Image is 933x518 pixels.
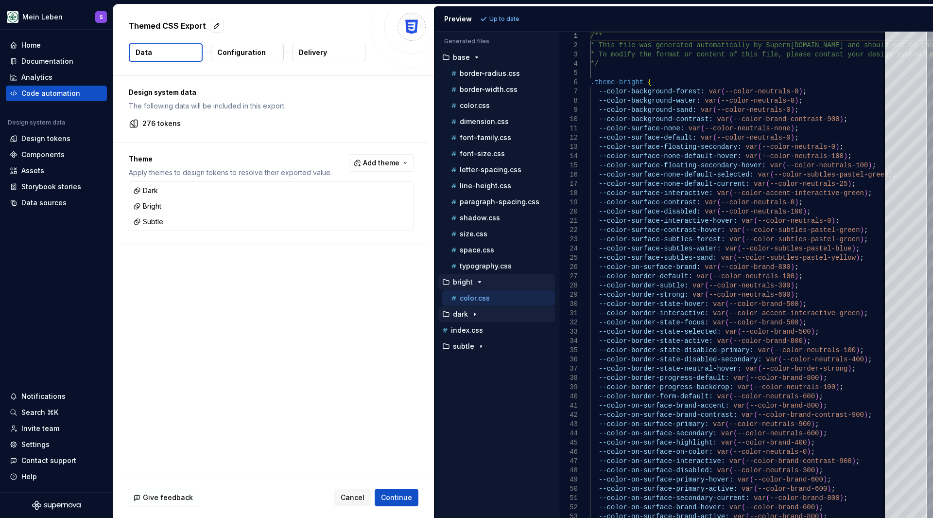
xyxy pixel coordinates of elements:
[802,319,806,326] span: ;
[6,37,107,53] a: Home
[795,134,798,142] span: ;
[2,6,111,27] button: Mein LebenS
[766,180,770,188] span: (
[856,245,860,252] span: ;
[442,164,555,175] button: letter-spacing.css
[559,327,578,337] div: 33
[559,78,578,87] div: 6
[741,235,745,243] span: (
[133,201,161,211] div: Bright
[444,37,549,45] p: Generated files
[438,341,555,352] button: subtle
[790,282,794,289] span: )
[559,263,578,272] div: 26
[590,51,791,58] span: * To modify the format or content of this file, p
[6,54,107,69] a: Documentation
[708,291,790,299] span: --color-neutrals-600
[705,198,717,206] span: var
[708,282,790,289] span: --color-neutrals-300
[381,493,412,502] span: Continue
[717,134,790,142] span: --color-neutrals-0
[798,97,802,105] span: ;
[21,72,52,82] div: Analytics
[460,182,511,190] p: line-height.css
[847,180,851,188] span: )
[856,254,860,262] span: )
[860,254,864,262] span: ;
[559,272,578,281] div: 27
[758,217,831,225] span: --color-neutrals-0
[460,198,539,206] p: paragraph-spacing.css
[790,263,794,271] span: )
[717,97,721,105] span: (
[790,134,794,142] span: )
[761,143,835,151] span: --color-neutrals-0
[444,14,472,24] div: Preview
[843,115,847,123] span: ;
[795,97,798,105] span: )
[460,70,520,77] p: border-radius.css
[700,125,704,132] span: (
[442,84,555,95] button: border-width.css
[334,489,371,506] button: Cancel
[725,88,798,95] span: --color-neutrals-0
[598,263,700,271] span: --color-on-surface-brand:
[802,208,806,215] span: )
[6,389,107,404] button: Notifications
[442,293,555,304] button: color.css
[860,309,864,317] span: )
[758,143,761,151] span: (
[729,115,733,123] span: (
[133,186,158,196] div: Dark
[795,125,798,132] span: ;
[129,154,332,164] p: Theme
[142,119,181,128] p: 276 tokens
[32,500,81,510] a: Supernova Logo
[598,88,704,95] span: --color-background-forest:
[453,342,474,350] p: subtle
[6,70,107,85] a: Analytics
[598,217,737,225] span: --color-surface-interactive-hover:
[790,106,794,114] span: )
[725,328,737,336] span: var
[442,196,555,207] button: paragraph-spacing.css
[559,87,578,96] div: 7
[798,300,802,308] span: )
[133,217,163,227] div: Subtle
[598,189,712,197] span: --color-surface-interactive:
[745,226,860,234] span: --color-subtles-pastel-green
[6,147,107,162] a: Components
[758,171,770,179] span: var
[559,179,578,189] div: 17
[21,198,67,208] div: Data sources
[129,88,414,97] p: Design system data
[363,158,399,168] span: Add theme
[21,182,81,192] div: Storybook stories
[451,326,483,334] p: index.css
[559,41,578,50] div: 2
[598,143,741,151] span: --color-surface-floating-secondary:
[864,235,867,243] span: ;
[559,115,578,124] div: 10
[717,263,721,271] span: (
[6,86,107,101] a: Code automation
[737,254,856,262] span: --color-subtles-pastel-yellow
[129,489,199,506] button: Give feedback
[21,134,70,143] div: Design tokens
[795,291,798,299] span: ;
[782,161,786,169] span: (
[798,198,802,206] span: ;
[795,263,798,271] span: ;
[815,328,819,336] span: ;
[217,48,266,57] p: Configuration
[590,41,791,49] span: * This file was generated automatically by Supern
[559,253,578,263] div: 25
[100,13,103,21] div: S
[559,152,578,161] div: 14
[460,86,518,93] p: border-width.css
[598,171,753,179] span: --color-surface-none-default-selected:
[598,282,688,289] span: --color-border-subtle:
[21,392,66,401] div: Notifications
[647,78,651,86] span: {
[442,132,555,143] button: font-family.css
